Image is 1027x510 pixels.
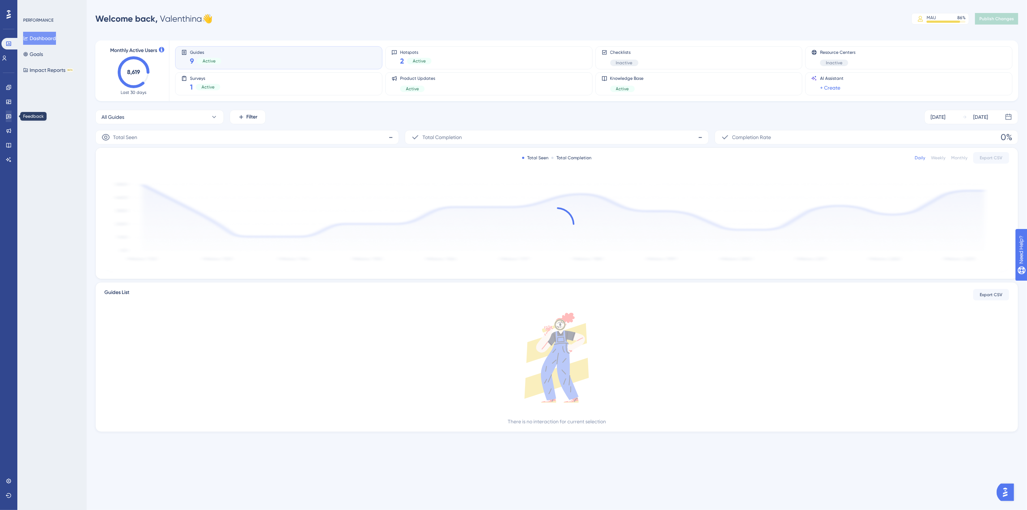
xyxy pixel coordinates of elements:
[400,56,404,66] span: 2
[95,13,158,24] span: Welcome back,
[508,417,606,426] div: There is no interaction for current selection
[957,15,966,21] div: 86 %
[610,75,644,81] span: Knowledge Base
[975,13,1018,25] button: Publish Changes
[201,84,214,90] span: Active
[522,155,549,161] div: Total Seen
[820,83,840,92] a: + Create
[127,69,140,75] text: 8,619
[230,110,266,124] button: Filter
[973,289,1009,301] button: Export CSV
[616,86,629,92] span: Active
[997,481,1018,503] iframe: UserGuiding AI Assistant Launcher
[1001,131,1012,143] span: 0%
[931,155,945,161] div: Weekly
[980,155,1003,161] span: Export CSV
[980,292,1003,298] span: Export CSV
[826,60,842,66] span: Inactive
[190,82,193,92] span: 1
[23,48,43,61] button: Goals
[406,86,419,92] span: Active
[698,131,703,143] span: -
[23,64,73,77] button: Impact ReportsBETA
[67,68,73,72] div: BETA
[110,46,157,55] span: Monthly Active Users
[121,90,147,95] span: Last 30 days
[820,49,855,55] span: Resource Centers
[973,152,1009,164] button: Export CSV
[23,17,53,23] div: PERFORMANCE
[422,133,462,142] span: Total Completion
[413,58,426,64] span: Active
[17,2,45,10] span: Need Help?
[190,75,220,81] span: Surveys
[23,32,56,45] button: Dashboard
[101,113,124,121] span: All Guides
[400,75,435,81] span: Product Updates
[389,131,393,143] span: -
[95,110,224,124] button: All Guides
[732,133,771,142] span: Completion Rate
[979,16,1014,22] span: Publish Changes
[104,288,129,301] span: Guides List
[551,155,591,161] div: Total Completion
[400,49,432,55] span: Hotspots
[820,75,844,81] span: AI Assistant
[113,133,137,142] span: Total Seen
[973,113,988,121] div: [DATE]
[927,15,936,21] div: MAU
[190,49,221,55] span: Guides
[931,113,945,121] div: [DATE]
[610,49,638,55] span: Checklists
[616,60,633,66] span: Inactive
[951,155,967,161] div: Monthly
[203,58,216,64] span: Active
[190,56,194,66] span: 9
[95,13,213,25] div: Valenthina 👋
[247,113,258,121] span: Filter
[915,155,925,161] div: Daily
